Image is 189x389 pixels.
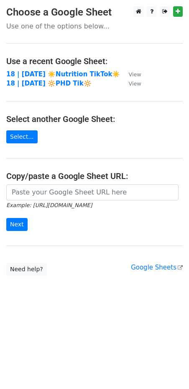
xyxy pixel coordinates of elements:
input: Paste your Google Sheet URL here [6,184,179,200]
a: 18 | [DATE] 🔆PHD Tik🔆 [6,80,92,87]
a: View [120,70,141,78]
h4: Use a recent Google Sheet: [6,56,183,66]
input: Next [6,218,28,231]
small: View [128,80,141,87]
a: Need help? [6,263,47,276]
h4: Copy/paste a Google Sheet URL: [6,171,183,181]
a: Google Sheets [131,264,183,271]
h4: Select another Google Sheet: [6,114,183,124]
a: Select... [6,130,38,143]
p: Use one of the options below... [6,22,183,31]
small: Example: [URL][DOMAIN_NAME] [6,202,92,208]
small: View [128,71,141,78]
a: View [120,80,141,87]
a: 18 | [DATE] ☀️Nutrition TikTok☀️ [6,70,120,78]
h3: Choose a Google Sheet [6,6,183,18]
